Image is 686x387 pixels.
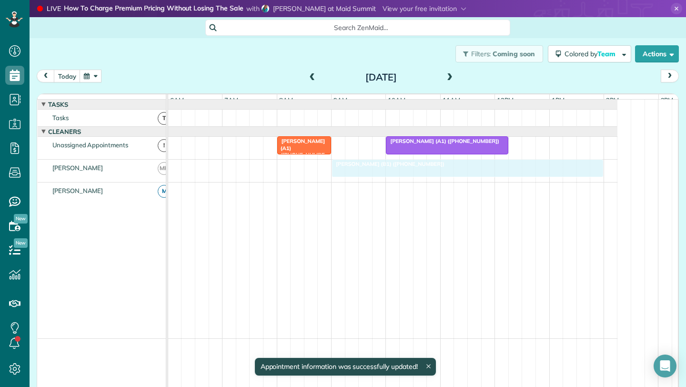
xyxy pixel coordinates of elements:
[158,185,171,198] span: M
[50,114,71,122] span: Tasks
[332,96,349,104] span: 9am
[50,141,130,149] span: Unassigned Appointments
[222,96,240,104] span: 7am
[493,50,535,58] span: Coming soon
[565,50,619,58] span: Colored by
[168,96,186,104] span: 6am
[37,70,55,82] button: prev
[262,5,269,12] img: debbie-sardone-2fdb8baf8bf9b966c4afe4022d95edca04a15f6fa89c0b1664110d9635919661.jpg
[550,96,566,104] span: 1pm
[654,355,676,377] div: Open Intercom Messenger
[386,96,407,104] span: 10am
[46,128,83,135] span: Cleaners
[548,45,631,62] button: Colored byTeam
[277,96,295,104] span: 8am
[659,96,676,104] span: 3pm
[661,70,679,82] button: next
[385,138,500,144] span: [PERSON_NAME] (A1) ([PHONE_NUMBER])
[441,96,462,104] span: 11am
[50,164,105,172] span: [PERSON_NAME]
[14,214,28,224] span: New
[158,139,171,152] span: !
[273,4,376,13] span: [PERSON_NAME] at Maid Summit
[604,96,621,104] span: 2pm
[254,358,435,376] div: Appointment information was successfully updated!
[54,70,81,82] button: today
[158,112,171,125] span: T
[331,161,445,167] span: [PERSON_NAME] (B1) ([PHONE_NUMBER])
[246,4,260,13] span: with
[46,101,70,108] span: Tasks
[14,238,28,248] span: New
[50,187,105,194] span: [PERSON_NAME]
[471,50,491,58] span: Filters:
[158,162,171,175] span: MH
[635,45,679,62] button: Actions
[277,138,325,165] span: [PERSON_NAME] (A1) ([PHONE_NUMBER])
[322,72,441,82] h2: [DATE]
[495,96,515,104] span: 12pm
[597,50,617,58] span: Team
